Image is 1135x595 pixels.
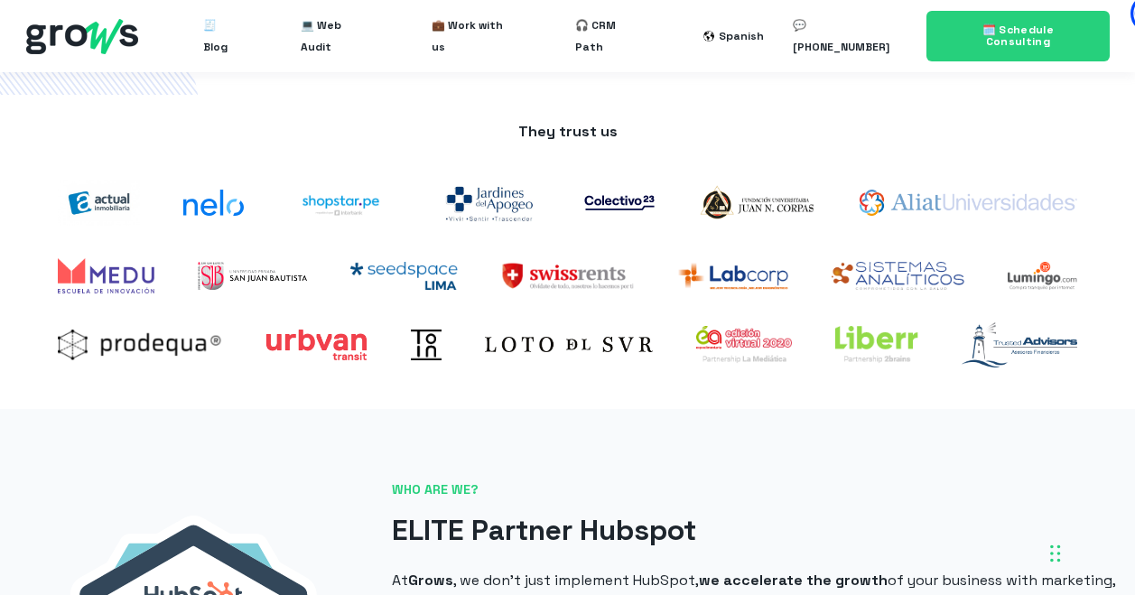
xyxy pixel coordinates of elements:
[677,262,788,290] img: Labcorp
[926,11,1109,61] a: 🗓️ Schedule Consulting
[203,7,243,65] a: 🧾 Blog
[287,182,395,222] img: shoptarpe
[696,326,793,364] img: Expoalimentaria
[392,510,1117,551] h2: ELITE Partner Hubspot
[58,258,154,293] img: Medu Academy
[265,330,367,360] img: Urbvan
[58,330,222,360] img: Prodequa
[485,337,653,352] img: Southern Lotus
[26,19,138,54] img: Grows - HubSpot
[438,176,541,229] img: Gardens-of-the-Apogee
[793,7,904,65] a: 💬 [PHONE_NUMBER]
[719,25,764,47] div: Spanish
[411,330,442,360] img: Toin
[36,122,1099,142] p: They trust us
[183,190,244,216] img: Shut up, noob
[1050,526,1061,581] div: Drag
[584,195,655,210] img: CO23
[392,481,1117,499] span: WHO ARE WE?
[58,180,140,226] img: Actual-Real Estate
[501,262,634,290] img: SwissRents
[301,7,374,65] a: 💻 Web Audit
[198,262,306,290] img: UPSJB
[835,326,918,364] img: Liberr
[832,262,965,290] img: Analytical systems
[698,182,817,222] img: logo-Corpas
[350,262,459,290] img: Seedspace Lima
[1008,262,1077,290] img: Lumingo
[432,7,517,65] a: 💼 Work with us
[1045,508,1135,595] iframe: Chat Widget
[408,571,453,590] strong: Grows
[962,322,1077,368] img: logo-trusted-advisors-March2021
[699,571,888,590] strong: we accelerate the growth
[575,7,646,65] a: 🎧 CRM Path
[860,190,1077,216] img: Aliat-Universities
[982,23,1055,49] span: 🗓️ Schedule Consulting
